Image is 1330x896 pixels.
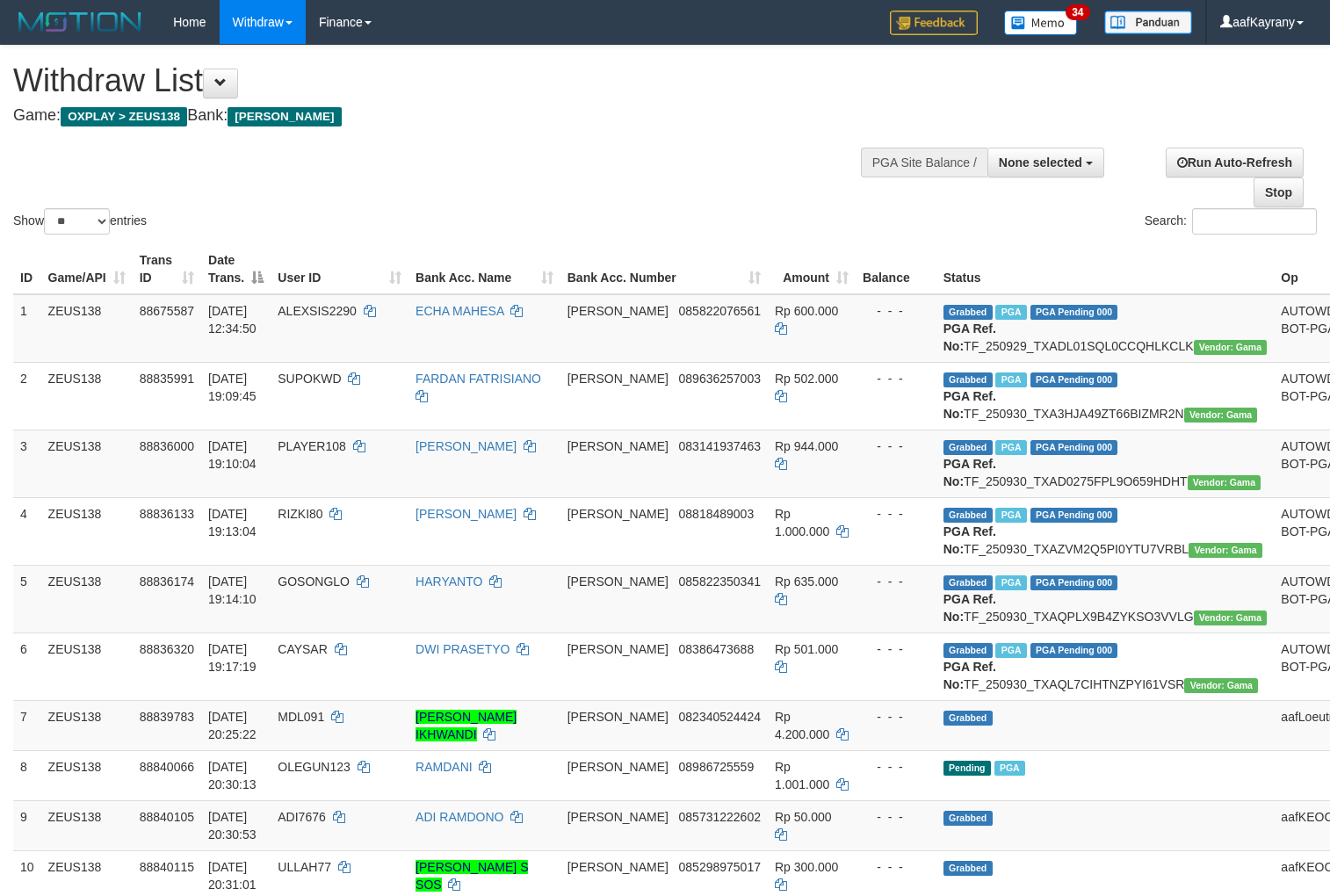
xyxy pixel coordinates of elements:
span: Rp 502.000 [775,372,838,386]
span: [PERSON_NAME] [567,507,669,521]
b: PGA Ref. No: [943,457,996,488]
th: Date Trans.: activate to sort column descending [201,244,271,294]
td: ZEUS138 [41,800,133,850]
span: ALEXSIS2290 [278,304,357,318]
span: 88840066 [140,760,194,774]
td: ZEUS138 [41,632,133,700]
span: 88839783 [140,710,194,724]
span: Vendor URL: https://trx31.1velocity.biz [1188,475,1261,490]
a: [PERSON_NAME] S SOS [416,860,528,892]
div: - - - [863,370,929,387]
span: OXPLAY > ZEUS138 [61,107,187,126]
span: Rp 1.001.000 [775,760,829,791]
img: Feedback.jpg [890,11,978,35]
div: - - - [863,808,929,826]
span: Rp 635.000 [775,574,838,589]
a: ADI RAMDONO [416,810,503,824]
span: ADI7676 [278,810,325,824]
span: Rp 4.200.000 [775,710,829,741]
td: 1 [13,294,41,363]
span: Marked by aafpengsreynich [995,643,1026,658]
span: Rp 944.000 [775,439,838,453]
span: GOSONGLO [278,574,350,589]
span: Marked by aafpengsreynich [995,305,1026,320]
div: - - - [863,505,929,523]
a: [PERSON_NAME] [416,439,517,453]
span: [PERSON_NAME] [567,372,669,386]
div: - - - [863,858,929,876]
div: - - - [863,437,929,455]
span: [DATE] 19:17:19 [208,642,257,674]
td: TF_250930_TXAQPLX9B4ZYKSO3VVLG [936,565,1275,632]
span: Vendor URL: https://trx31.1velocity.biz [1194,340,1268,355]
td: ZEUS138 [41,565,133,632]
span: Copy 085822350341 to clipboard [679,574,761,589]
b: PGA Ref. No: [943,524,996,556]
th: Bank Acc. Number: activate to sort column ascending [560,244,768,294]
td: 6 [13,632,41,700]
span: 88675587 [140,304,194,318]
th: Trans ID: activate to sort column ascending [133,244,201,294]
span: RIZKI80 [278,507,322,521]
td: TF_250930_TXA3HJA49ZT66BIZMR2N [936,362,1275,430]
span: Grabbed [943,575,993,590]
span: Vendor URL: https://trx31.1velocity.biz [1189,543,1262,558]
span: [DATE] 20:31:01 [208,860,257,892]
span: [DATE] 20:25:22 [208,710,257,741]
span: ULLAH77 [278,860,331,874]
label: Search: [1145,208,1317,235]
span: [DATE] 19:10:04 [208,439,257,471]
span: Copy 08386473688 to clipboard [679,642,755,656]
span: [PERSON_NAME] [228,107,341,126]
span: [PERSON_NAME] [567,439,669,453]
span: [PERSON_NAME] [567,760,669,774]
span: Copy 085731222602 to clipboard [679,810,761,824]
button: None selected [987,148,1104,177]
select: Showentries [44,208,110,235]
span: PGA Pending [1030,575,1118,590]
td: ZEUS138 [41,362,133,430]
span: PGA Pending [1030,508,1118,523]
span: Grabbed [943,305,993,320]
span: Copy 089636257003 to clipboard [679,372,761,386]
span: CAYSAR [278,642,328,656]
div: - - - [863,573,929,590]
span: [PERSON_NAME] [567,860,669,874]
img: MOTION_logo.png [13,9,147,35]
div: - - - [863,302,929,320]
td: TF_250930_TXAD0275FPL9O659HDHT [936,430,1275,497]
span: Marked by aafpengsreynich [995,440,1026,455]
td: TF_250929_TXADL01SQL0CCQHLKCLK [936,294,1275,363]
span: [DATE] 20:30:53 [208,810,257,842]
span: [PERSON_NAME] [567,304,669,318]
span: SUPOKWD [278,372,341,386]
a: Run Auto-Refresh [1166,148,1304,177]
a: DWI PRASETYO [416,642,510,656]
span: Marked by aafpengsreynich [995,575,1026,590]
span: 88835991 [140,372,194,386]
td: 8 [13,750,41,800]
span: Copy 08986725559 to clipboard [679,760,755,774]
b: PGA Ref. No: [943,660,996,691]
span: Copy 085298975017 to clipboard [679,860,761,874]
h1: Withdraw List [13,63,869,98]
span: [DATE] 19:09:45 [208,372,257,403]
b: PGA Ref. No: [943,389,996,421]
span: OLEGUN123 [278,760,350,774]
span: 88836320 [140,642,194,656]
td: ZEUS138 [41,497,133,565]
td: 4 [13,497,41,565]
span: Marked by aafpengsreynich [995,508,1026,523]
th: User ID: activate to sort column ascending [271,244,408,294]
th: Balance [856,244,936,294]
img: Button%20Memo.svg [1004,11,1078,35]
b: PGA Ref. No: [943,322,996,353]
span: Copy 085822076561 to clipboard [679,304,761,318]
th: Bank Acc. Name: activate to sort column ascending [408,244,560,294]
div: - - - [863,640,929,658]
span: Copy 08818489003 to clipboard [679,507,755,521]
span: [DATE] 12:34:50 [208,304,257,336]
b: PGA Ref. No: [943,592,996,624]
th: Amount: activate to sort column ascending [768,244,856,294]
div: PGA Site Balance / [861,148,987,177]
